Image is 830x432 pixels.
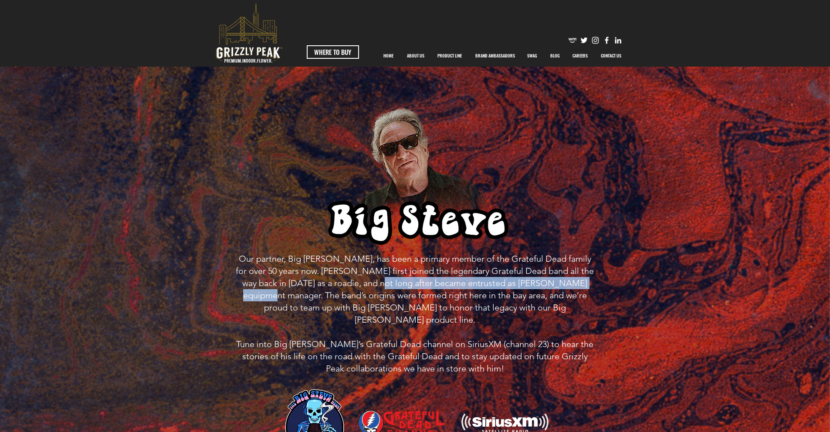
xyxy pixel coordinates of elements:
a: CONTACT US [594,45,628,67]
p: PRODUCT LINE [433,45,466,67]
a: BLOG [544,45,566,67]
svg: premium-indoor-flower [216,3,282,63]
a: CAREERS [566,45,594,67]
nav: Site [377,45,628,67]
p: SWAG [523,45,542,67]
span: WHERE TO BUY [314,47,351,57]
img: weedmaps [568,36,577,45]
p: HOME [379,45,398,67]
img: Facebook [602,36,611,45]
p: CAREERS [568,45,592,67]
img: big-steve-solo.png [306,198,524,246]
img: Twitter [579,36,589,45]
ul: Social Bar [568,36,623,45]
p: BRAND AMBASSADORS [471,45,519,67]
p: BLOG [546,45,564,67]
div: BRAND AMBASSADORS [469,45,521,67]
span: Our partner, Big [PERSON_NAME], has been a primary member of the Grateful Dead family for over 50... [236,253,594,325]
a: PRODUCT LINE [431,45,469,67]
img: Instagram [591,36,600,45]
p: CONTACT US [596,45,626,67]
span: Tune into Big [PERSON_NAME]’s Grateful Dead channel on SiriusXM (channel 23) to hear the stories ... [236,339,593,374]
a: SWAG [521,45,544,67]
img: big-steve-cannabis-dispensary [335,102,495,274]
a: ABOUT US [400,45,431,67]
a: WHERE TO BUY [307,45,359,59]
img: Likedin [613,36,623,45]
a: HOME [377,45,400,67]
p: ABOUT US [403,45,429,67]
